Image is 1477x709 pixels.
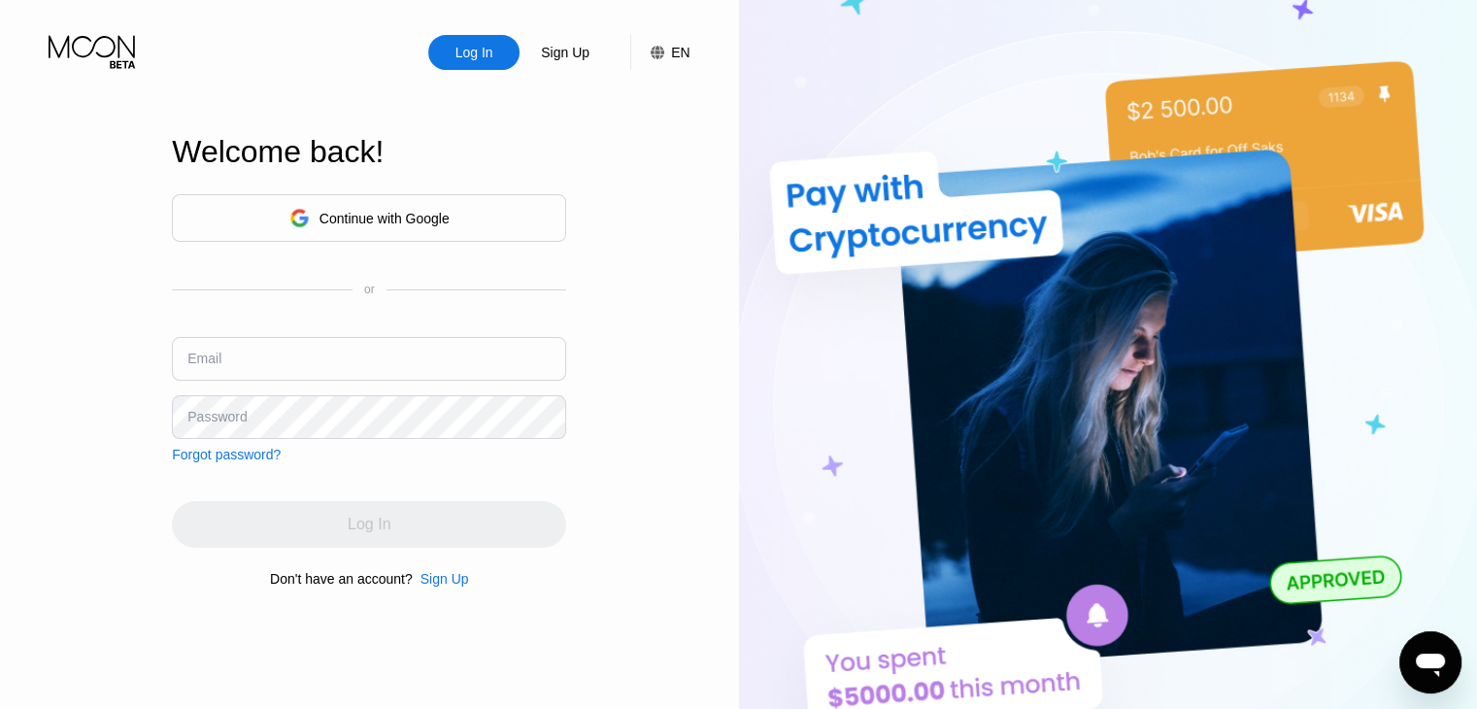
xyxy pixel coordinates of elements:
div: Continue with Google [319,211,450,226]
div: Forgot password? [172,447,281,462]
iframe: Viestintäikkunan käynnistyspainike [1399,631,1461,693]
div: Welcome back! [172,134,566,170]
div: Don't have an account? [270,571,413,587]
div: Sign Up [520,35,611,70]
div: Sign Up [420,571,469,587]
div: Log In [453,43,495,62]
div: Sign Up [413,571,469,587]
div: Log In [428,35,520,70]
div: or [364,283,375,296]
div: Sign Up [539,43,591,62]
div: Password [187,409,247,424]
div: EN [671,45,689,60]
div: Email [187,351,221,366]
div: EN [630,35,689,70]
div: Continue with Google [172,194,566,242]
